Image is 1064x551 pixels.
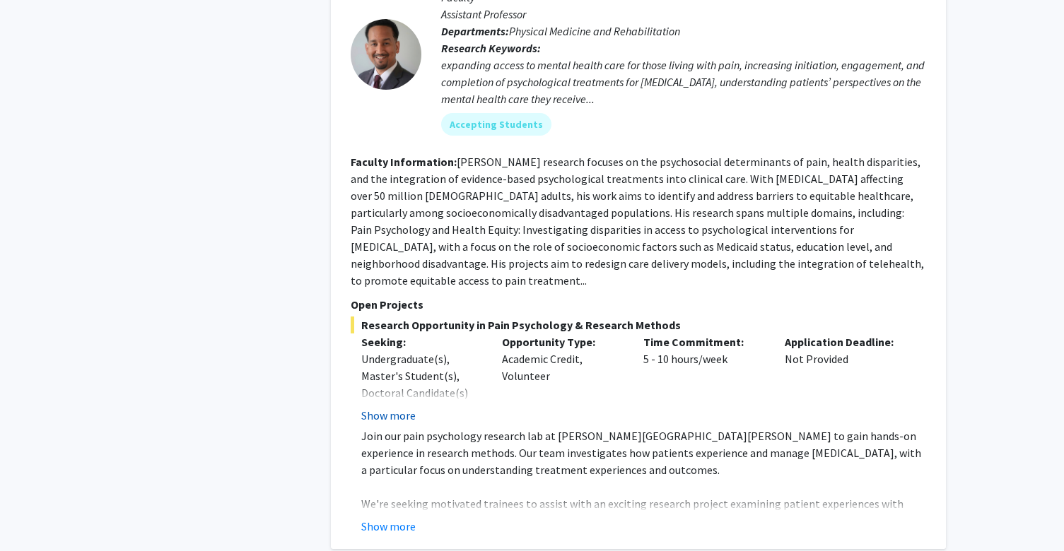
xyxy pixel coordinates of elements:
p: Assistant Professor [441,6,926,23]
p: Open Projects [351,296,926,313]
div: 5 - 10 hours/week [633,333,774,424]
p: We're seeking motivated trainees to assist with an exciting research project examining patient ex... [361,495,926,529]
span: Physical Medicine and Rehabilitation [509,24,680,38]
span: Research Opportunity in Pain Psychology & Research Methods [351,316,926,333]
p: Seeking: [361,333,481,350]
mat-chip: Accepting Students [441,113,551,136]
p: Opportunity Type: [502,333,622,350]
b: Faculty Information: [351,155,457,169]
p: Time Commitment: [643,333,764,350]
div: expanding access to mental health care for those living with pain, increasing initiation, engagem... [441,57,926,107]
p: Application Deadline: [785,333,905,350]
div: Academic Credit, Volunteer [491,333,633,424]
button: Show more [361,407,416,424]
b: Departments: [441,24,509,38]
div: Not Provided [774,333,916,424]
p: Join our pain psychology research lab at [PERSON_NAME][GEOGRAPHIC_DATA][PERSON_NAME] to gain hand... [361,427,926,478]
fg-read-more: [PERSON_NAME] research focuses on the psychosocial determinants of pain, health disparities, and ... [351,155,924,288]
b: Research Keywords: [441,41,541,55]
div: Undergraduate(s), Master's Student(s), Doctoral Candidate(s) (PhD, MD, DMD, PharmD, etc.), Postdo... [361,350,481,520]
button: Show more [361,518,416,535]
iframe: Chat [11,487,60,540]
